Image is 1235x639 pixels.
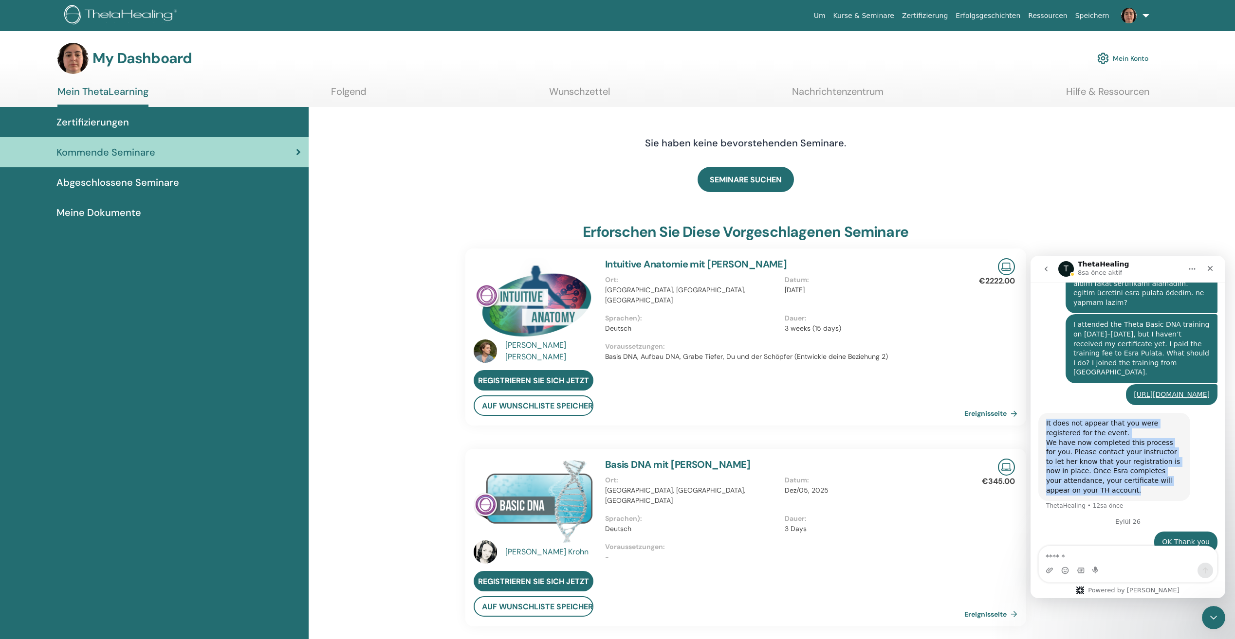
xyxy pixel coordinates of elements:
[698,167,794,192] a: SEMINARE SUCHEN
[605,258,787,270] a: Intuitive Anatomie mit [PERSON_NAME]
[1097,50,1109,67] img: cog.svg
[605,352,964,362] p: Basis DNA, Aufbau DNA, Grabe Tiefer, Du und der Schöpfer (Entwickle deine Beziehung 2)
[785,313,959,323] p: Dauer :
[549,86,610,105] a: Wunschzettel
[979,275,1015,287] p: €2222.00
[785,475,959,485] p: Datum :
[478,375,589,386] span: Registrieren Sie sich jetzt
[64,5,181,27] img: logo.png
[605,475,779,485] p: Ort :
[952,7,1024,25] a: Erfolgsgeschichten
[605,313,779,323] p: Sprachen) :
[474,370,593,390] a: Registrieren Sie sich jetzt
[474,596,593,617] button: auf Wunschliste speichern
[478,576,589,586] span: Registrieren Sie sich jetzt
[605,285,779,305] p: [GEOGRAPHIC_DATA], [GEOGRAPHIC_DATA], [GEOGRAPHIC_DATA]
[605,458,751,471] a: Basis DNA mit [PERSON_NAME]
[998,258,1015,275] img: Live Online Seminar
[785,323,959,334] p: 3 weeks (15 days)
[792,86,884,105] a: Nachrichtenzentrum
[474,395,593,416] button: auf Wunschliste speichern
[56,145,155,160] span: Kommende Seminare
[92,50,192,67] h3: My Dashboard
[474,258,593,342] img: Intuitive Anatomie
[605,524,779,534] p: Deutsch
[605,542,964,552] p: Voraussetzungen :
[505,339,595,363] a: [PERSON_NAME] [PERSON_NAME]
[1066,86,1149,105] a: Hilfe & Ressourcen
[898,7,952,25] a: Zertifizierung
[605,552,964,562] p: -
[605,485,779,506] p: [GEOGRAPHIC_DATA], [GEOGRAPHIC_DATA], [GEOGRAPHIC_DATA]
[785,485,959,496] p: Dez/05, 2025
[505,546,595,558] a: [PERSON_NAME] Krohn
[56,205,141,220] span: Meine Dokumente
[331,86,367,105] a: Folgend
[710,175,782,185] span: SEMINARE SUCHEN
[56,115,129,129] span: Zertifizierungen
[785,275,959,285] p: Datum :
[1031,256,1225,598] iframe: Intercom live chat
[810,7,829,25] a: Um
[56,175,179,190] span: Abgeschlossene Seminare
[998,459,1015,476] img: Live Online Seminar
[785,514,959,524] p: Dauer :
[474,540,497,564] img: default.jpg
[829,7,898,25] a: Kurse & Seminare
[474,571,593,591] a: Registrieren Sie sich jetzt
[964,406,1021,421] a: Ereignisseite
[583,223,908,241] h3: Erforschen Sie diese vorgeschlagenen Seminare
[605,275,779,285] p: Ort :
[474,339,497,363] img: default.jpg
[57,86,148,107] a: Mein ThetaLearning
[1071,7,1113,25] a: Speichern
[982,476,1015,487] p: €345.00
[1121,8,1137,23] img: default.jpg
[605,341,964,352] p: Voraussetzungen :
[605,514,779,524] p: Sprachen) :
[785,524,959,534] p: 3 Days
[785,285,959,295] p: [DATE]
[57,43,89,74] img: default.jpg
[1024,7,1071,25] a: Ressourcen
[592,137,899,149] h4: Sie haben keine bevorstehenden Seminare.
[1202,606,1225,629] iframe: Intercom live chat
[1097,48,1148,69] a: Mein Konto
[964,607,1021,621] a: Ereignisseite
[605,323,779,334] p: Deutsch
[474,459,593,543] img: Basis DNA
